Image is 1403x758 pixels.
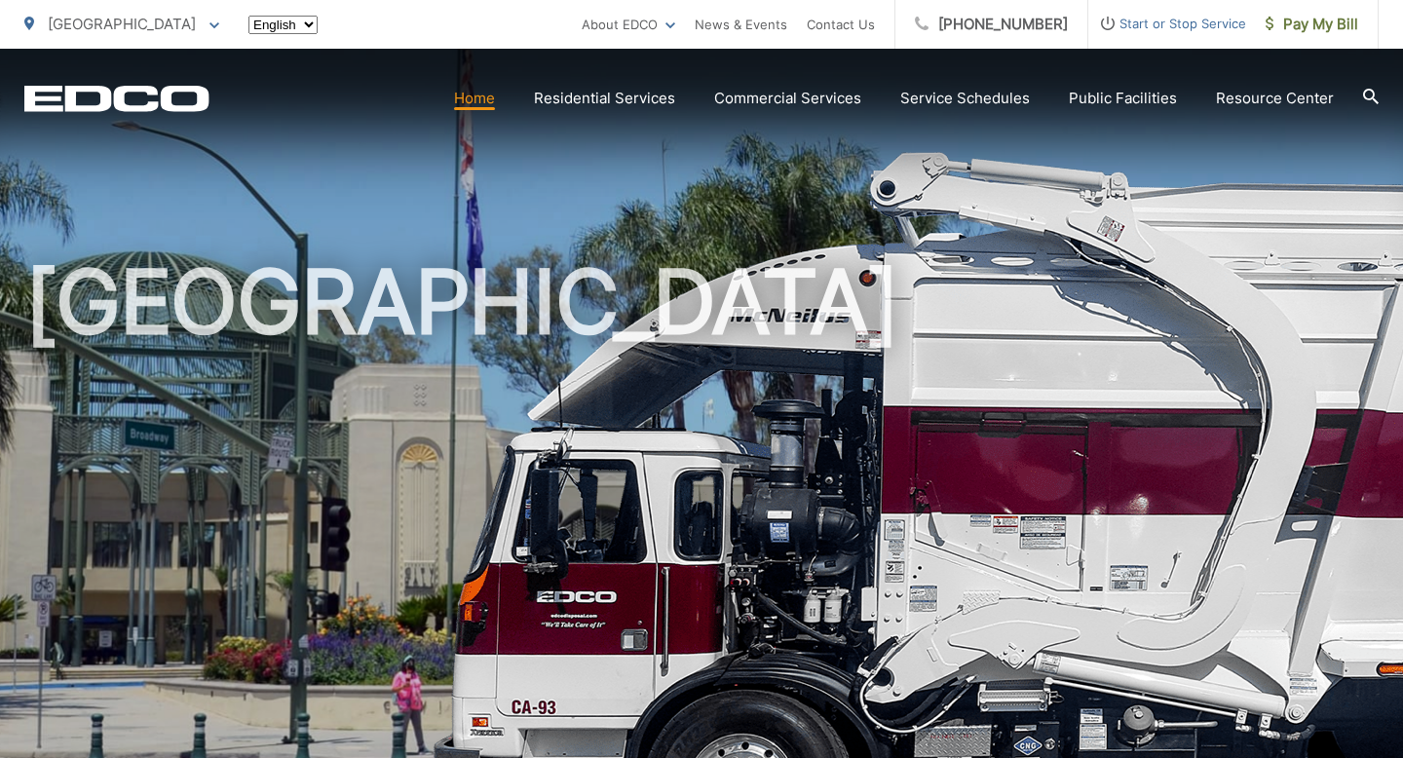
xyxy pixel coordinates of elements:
[454,87,495,110] a: Home
[1069,87,1177,110] a: Public Facilities
[48,15,196,33] span: [GEOGRAPHIC_DATA]
[807,13,875,36] a: Contact Us
[1266,13,1358,36] span: Pay My Bill
[24,85,209,112] a: EDCD logo. Return to the homepage.
[714,87,861,110] a: Commercial Services
[534,87,675,110] a: Residential Services
[248,16,318,34] select: Select a language
[582,13,675,36] a: About EDCO
[900,87,1030,110] a: Service Schedules
[1216,87,1334,110] a: Resource Center
[695,13,787,36] a: News & Events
